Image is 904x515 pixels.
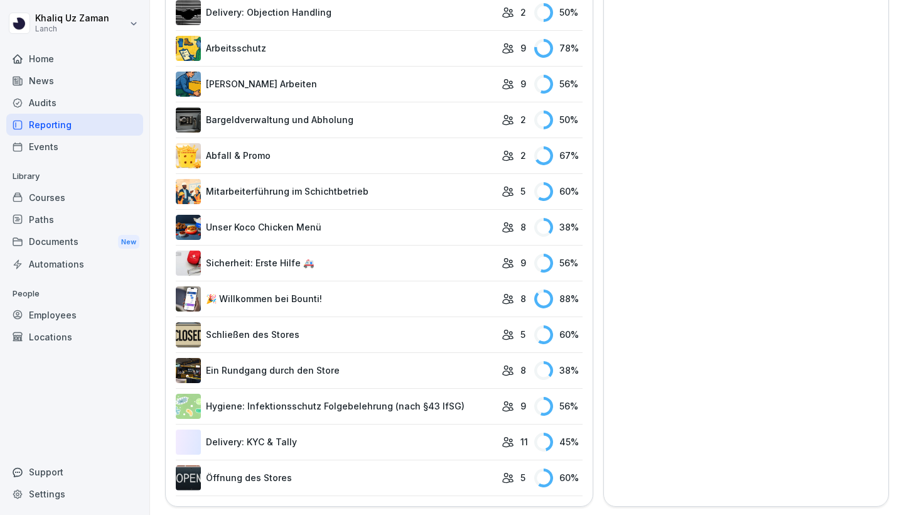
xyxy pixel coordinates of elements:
[176,72,495,97] a: [PERSON_NAME] Arbeiten
[534,39,583,58] div: 78 %
[6,48,143,70] a: Home
[6,209,143,230] a: Paths
[176,143,495,168] a: Abfall & Promo
[520,41,526,55] p: 9
[520,256,526,269] p: 9
[6,253,143,275] a: Automations
[520,328,525,341] p: 5
[35,13,109,24] p: Khaliq Uz Zaman
[176,107,495,133] a: Bargeldverwaltung und Abholung
[176,36,495,61] a: Arbeitsschutz
[176,358,201,383] img: p2eq5f8mwzuhp3nfjo37mymy.png
[520,471,525,484] p: 5
[520,6,526,19] p: 2
[176,107,201,133] img: th9trzu144u9p3red8ow6id8.png
[534,146,583,165] div: 67 %
[520,77,526,90] p: 9
[520,399,526,413] p: 9
[534,111,583,129] div: 50 %
[534,325,583,344] div: 60 %
[6,230,143,254] div: Documents
[520,149,526,162] p: 2
[520,435,528,448] p: 11
[520,185,525,198] p: 5
[520,113,526,126] p: 2
[534,218,583,237] div: 38 %
[176,179,495,204] a: Mitarbeiterführung im Schichtbetrieb
[534,290,583,308] div: 88 %
[6,166,143,187] p: Library
[520,364,526,377] p: 8
[534,433,583,452] div: 45 %
[176,394,201,419] img: tgff07aey9ahi6f4hltuk21p.png
[534,254,583,273] div: 56 %
[534,3,583,22] div: 50 %
[6,230,143,254] a: DocumentsNew
[176,394,495,419] a: Hygiene: Infektionsschutz Folgebelehrung (nach §43 IfSG)
[6,284,143,304] p: People
[176,430,495,455] a: Delivery: KYC & Tally
[176,358,495,383] a: Ein Rundgang durch den Store
[176,465,495,491] a: Öffnung des Stores
[534,75,583,94] div: 56 %
[520,220,526,234] p: 8
[520,292,526,305] p: 8
[176,286,495,312] a: 🎉 Willkommen bei Bounti!
[6,92,143,114] a: Audits
[176,143,201,168] img: urw3ytc7x1v5bfur977du01f.png
[118,235,139,249] div: New
[176,286,201,312] img: b4eu0mai1tdt6ksd7nlke1so.png
[6,187,143,209] a: Courses
[534,469,583,487] div: 60 %
[6,114,143,136] a: Reporting
[534,361,583,380] div: 38 %
[176,322,201,347] img: tah9yxvkym2pvszjriwubpkx.png
[6,483,143,505] a: Settings
[176,322,495,347] a: Schließen des Stores
[176,251,495,276] a: Sicherheit: Erste Hilfe 🚑
[35,24,109,33] p: Lanch
[534,397,583,416] div: 56 %
[176,36,201,61] img: bgsrfyvhdm6180ponve2jajk.png
[176,72,201,97] img: ns5fm27uu5em6705ixom0yjt.png
[6,136,143,158] a: Events
[176,215,495,240] a: Unser Koco Chicken Menü
[176,251,201,276] img: ovcsqbf2ewum2utvc3o527vw.png
[6,70,143,92] a: News
[176,179,201,204] img: jm518rej1bnj95drpwlgjsrc.png
[6,461,143,483] div: Support
[176,465,201,491] img: cjaryuyozj2bo93pagehm2dt.png
[6,304,143,326] a: Employees
[534,182,583,201] div: 60 %
[6,326,143,348] a: Locations
[176,215,201,240] img: lq22iihlx1gk089bhjtgswki.png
